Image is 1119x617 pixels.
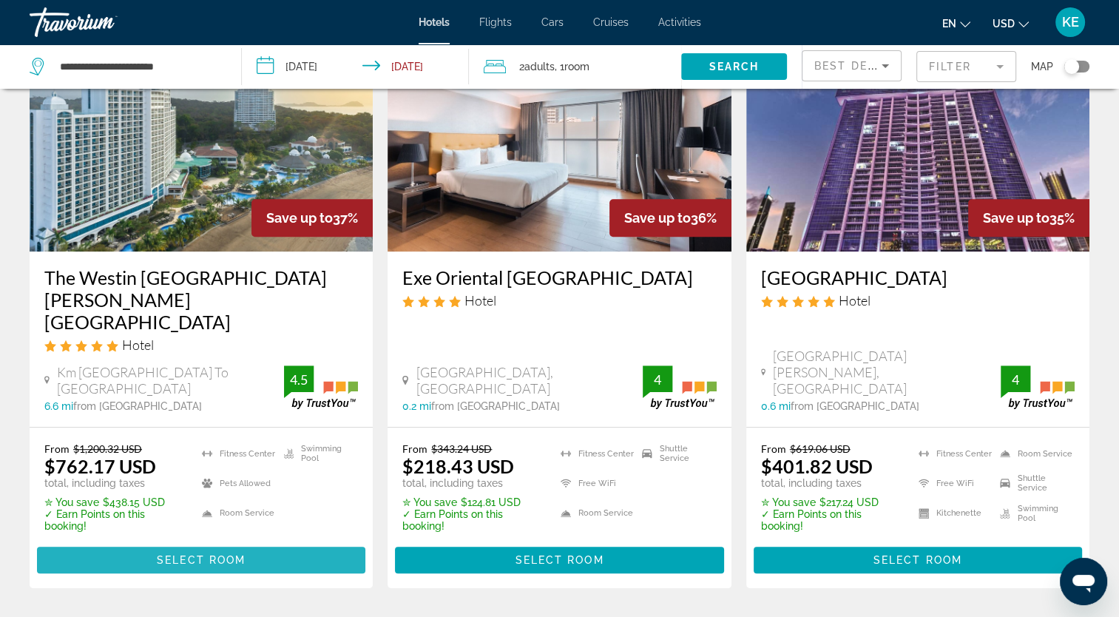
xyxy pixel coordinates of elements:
[553,442,635,465] li: Fitness Center
[761,496,816,508] span: ✮ You save
[754,547,1082,573] button: Select Room
[993,442,1075,465] li: Room Service
[464,292,496,308] span: Hotel
[524,61,555,73] span: Adults
[942,13,970,34] button: Change language
[44,400,73,412] span: 6.6 mi
[402,455,514,477] ins: $218.43 USD
[242,44,469,89] button: Check-in date: Feb 12, 2026 Check-out date: Feb 16, 2026
[419,16,450,28] a: Hotels
[388,15,731,252] img: Hotel image
[658,16,701,28] a: Activities
[993,13,1029,34] button: Change currency
[44,477,183,489] p: total, including taxes
[30,3,178,41] a: Travorium
[44,266,358,333] a: The Westin [GEOGRAPHIC_DATA][PERSON_NAME] [GEOGRAPHIC_DATA]
[402,477,542,489] p: total, including taxes
[44,496,183,508] p: $438.15 USD
[1053,60,1089,73] button: Toggle map
[122,337,154,353] span: Hotel
[402,266,716,289] a: Exe Oriental [GEOGRAPHIC_DATA]
[402,508,542,532] p: ✓ Earn Points on this booking!
[1001,371,1030,388] div: 4
[564,61,589,73] span: Room
[754,550,1082,566] a: Select Room
[968,199,1089,237] div: 35%
[643,371,672,388] div: 4
[1001,365,1075,409] img: trustyou-badge.svg
[791,400,919,412] span: from [GEOGRAPHIC_DATA]
[44,337,358,353] div: 5 star Hotel
[37,547,365,573] button: Select Room
[431,400,560,412] span: from [GEOGRAPHIC_DATA]
[195,502,277,525] li: Room Service
[911,472,993,494] li: Free WiFi
[402,400,431,412] span: 0.2 mi
[814,57,889,75] mat-select: Sort by
[983,210,1049,226] span: Save up to
[993,502,1075,525] li: Swimming Pool
[195,442,277,465] li: Fitness Center
[277,442,359,465] li: Swimming Pool
[761,442,786,455] span: From
[44,508,183,532] p: ✓ Earn Points on this booking!
[773,348,1001,397] span: [GEOGRAPHIC_DATA][PERSON_NAME], [GEOGRAPHIC_DATA]
[761,400,791,412] span: 0.6 mi
[873,554,962,566] span: Select Room
[814,60,891,72] span: Best Deals
[1031,56,1053,77] span: Map
[73,442,142,455] del: $1,200.32 USD
[761,496,900,508] p: $217.24 USD
[30,15,373,252] img: Hotel image
[761,292,1075,308] div: 5 star Hotel
[942,18,956,30] span: en
[790,442,851,455] del: $619.06 USD
[515,554,604,566] span: Select Room
[761,266,1075,289] a: [GEOGRAPHIC_DATA]
[746,15,1089,252] img: Hotel image
[553,502,635,525] li: Room Service
[839,292,870,308] span: Hotel
[643,365,717,409] img: trustyou-badge.svg
[57,364,284,397] span: Km [GEOGRAPHIC_DATA] To [GEOGRAPHIC_DATA]
[635,442,716,465] li: Shuttle Service
[395,547,723,573] button: Select Room
[761,477,900,489] p: total, including taxes
[761,455,873,477] ins: $401.82 USD
[709,61,759,73] span: Search
[1060,558,1107,605] iframe: Button to launch messaging window
[593,16,629,28] a: Cruises
[993,472,1075,494] li: Shuttle Service
[37,550,365,566] a: Select Room
[911,442,993,465] li: Fitness Center
[469,44,681,89] button: Travelers: 2 adults, 0 children
[402,496,457,508] span: ✮ You save
[609,199,731,237] div: 36%
[681,53,787,80] button: Search
[284,371,314,388] div: 4.5
[555,56,589,77] span: , 1
[44,455,156,477] ins: $762.17 USD
[266,210,333,226] span: Save up to
[1051,7,1089,38] button: User Menu
[916,50,1016,83] button: Filter
[553,472,635,494] li: Free WiFi
[395,550,723,566] a: Select Room
[402,442,427,455] span: From
[431,442,492,455] del: $343.24 USD
[251,199,373,237] div: 37%
[624,210,691,226] span: Save up to
[195,472,277,494] li: Pets Allowed
[44,442,70,455] span: From
[479,16,512,28] a: Flights
[416,364,643,397] span: [GEOGRAPHIC_DATA], [GEOGRAPHIC_DATA]
[911,502,993,525] li: Kitchenette
[73,400,202,412] span: from [GEOGRAPHIC_DATA]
